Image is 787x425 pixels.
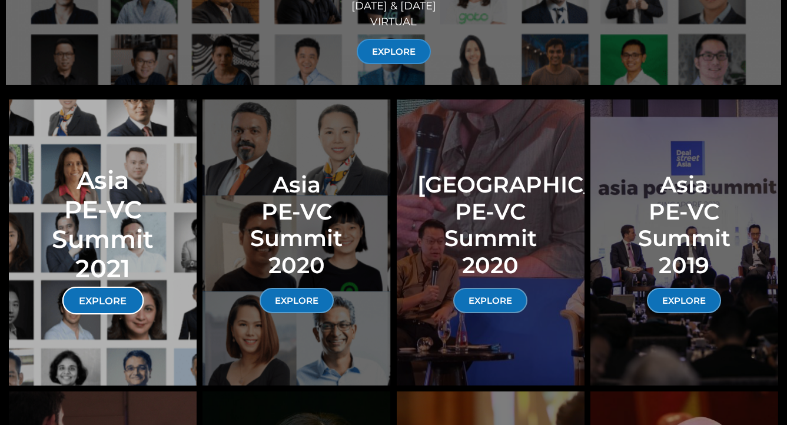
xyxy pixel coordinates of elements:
h2: Asia [611,171,758,288]
p: PE-VC Summit 2019 [611,198,758,279]
p: PE-VC Summit 2020 [417,198,564,279]
a: EXPLORE [357,39,431,64]
p: PE-VC Summit 2020 [223,198,370,279]
a: EXPLORE [62,287,144,314]
h2: [GEOGRAPHIC_DATA] [417,171,564,288]
a: EXPLORE [260,288,334,313]
h2: Asia [22,165,184,294]
p: PE-VC Summit 2021 [22,195,184,283]
h2: Asia [223,171,370,288]
a: EXPLORE [647,288,721,313]
a: EXPLORE [453,288,527,313]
